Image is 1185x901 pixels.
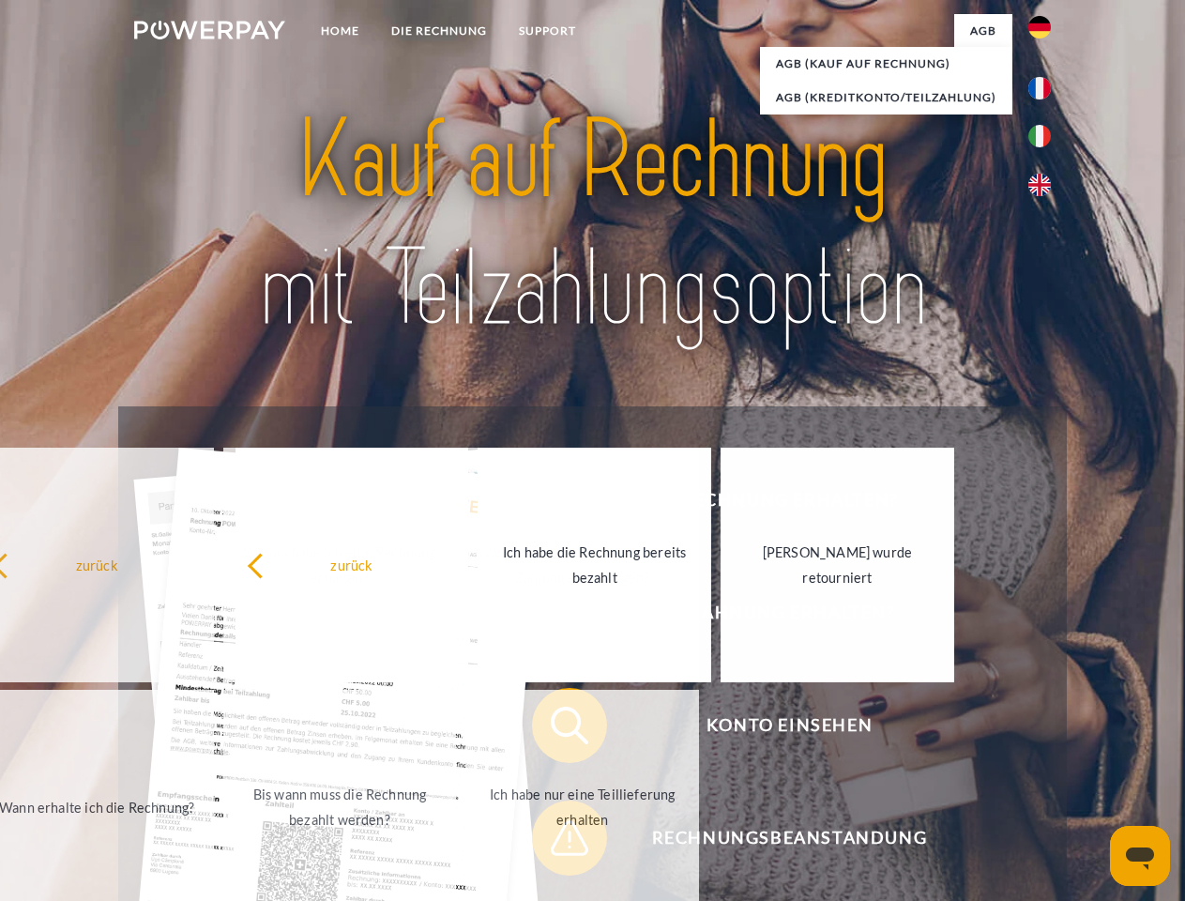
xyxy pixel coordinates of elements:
a: DIE RECHNUNG [375,14,503,48]
div: [PERSON_NAME] wurde retourniert [732,540,943,590]
button: Konto einsehen [532,688,1020,763]
a: SUPPORT [503,14,592,48]
a: AGB (Kauf auf Rechnung) [760,47,1012,81]
div: Ich habe nur eine Teillieferung erhalten [477,782,688,832]
button: Rechnungsbeanstandung [532,801,1020,876]
a: agb [954,14,1012,48]
a: AGB (Kreditkonto/Teilzahlung) [760,81,1012,115]
img: it [1028,125,1051,147]
span: Rechnungsbeanstandung [559,801,1019,876]
img: de [1028,16,1051,38]
span: Konto einsehen [559,688,1019,763]
div: zurück [247,552,458,577]
img: en [1028,174,1051,196]
img: fr [1028,77,1051,99]
div: Bis wann muss die Rechnung bezahlt werden? [235,782,446,832]
img: title-powerpay_de.svg [179,90,1006,359]
div: Ich habe die Rechnung bereits bezahlt [489,540,700,590]
iframe: Schaltfläche zum Öffnen des Messaging-Fensters [1110,826,1170,886]
a: Home [305,14,375,48]
img: logo-powerpay-white.svg [134,21,285,39]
